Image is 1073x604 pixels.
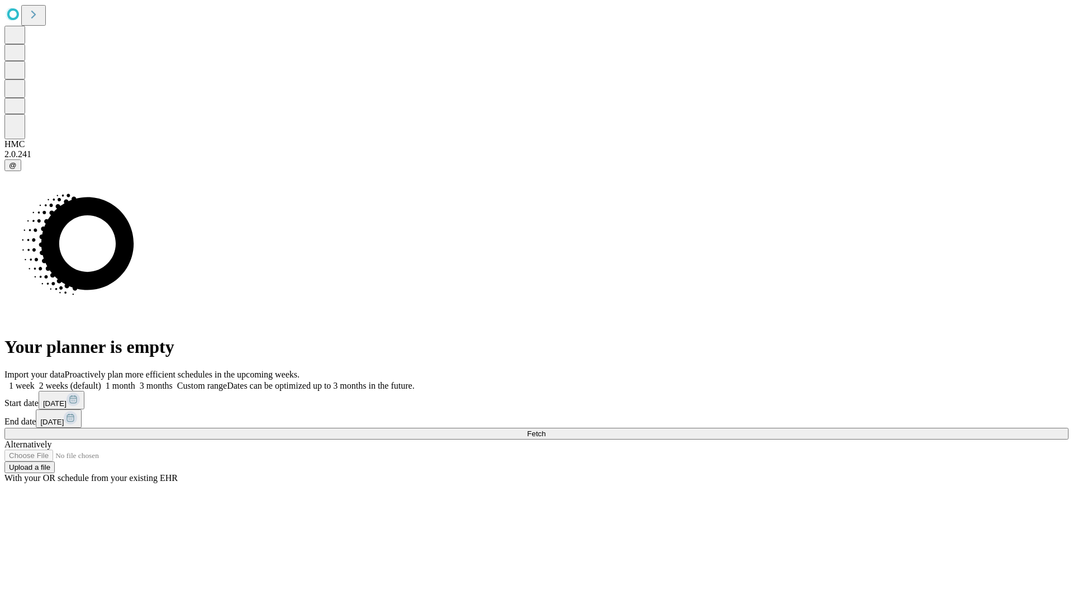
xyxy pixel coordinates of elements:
[4,440,51,449] span: Alternatively
[9,381,35,390] span: 1 week
[4,139,1069,149] div: HMC
[106,381,135,390] span: 1 month
[39,391,84,409] button: [DATE]
[140,381,173,390] span: 3 months
[4,461,55,473] button: Upload a file
[4,149,1069,159] div: 2.0.241
[43,399,67,408] span: [DATE]
[40,418,64,426] span: [DATE]
[527,430,545,438] span: Fetch
[39,381,101,390] span: 2 weeks (default)
[36,409,82,428] button: [DATE]
[4,473,178,483] span: With your OR schedule from your existing EHR
[4,370,65,379] span: Import your data
[177,381,227,390] span: Custom range
[4,428,1069,440] button: Fetch
[4,337,1069,357] h1: Your planner is empty
[65,370,300,379] span: Proactively plan more efficient schedules in the upcoming weeks.
[4,409,1069,428] div: End date
[4,391,1069,409] div: Start date
[227,381,414,390] span: Dates can be optimized up to 3 months in the future.
[9,161,17,169] span: @
[4,159,21,171] button: @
